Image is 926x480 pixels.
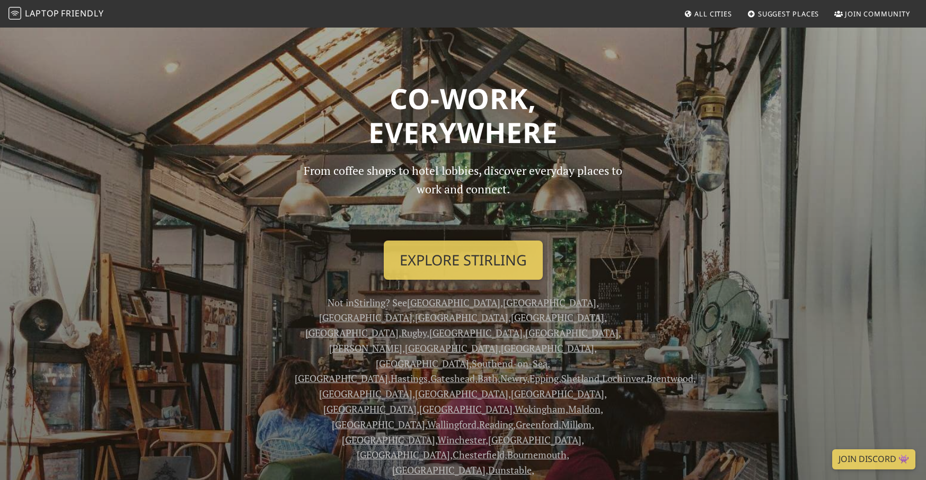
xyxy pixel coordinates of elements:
[354,296,385,309] a: Stirling
[478,372,498,385] a: Bath
[530,372,559,385] a: Epping
[384,241,543,280] a: Explore Stirling
[488,464,532,476] a: Dunstable
[832,449,915,469] a: Join Discord 👾
[319,387,412,400] a: [GEOGRAPHIC_DATA]
[511,387,604,400] a: [GEOGRAPHIC_DATA]
[758,9,819,19] span: Suggest Places
[419,403,513,415] a: [GEOGRAPHIC_DATA]
[500,372,527,385] a: Newry
[391,372,428,385] a: Hastings
[120,82,807,149] h1: Co-work, Everywhere
[342,433,435,446] a: [GEOGRAPHIC_DATA]
[305,326,399,339] a: [GEOGRAPHIC_DATA]
[507,448,567,461] a: Bournemouth
[437,433,486,446] a: Winchester
[392,464,486,476] a: [GEOGRAPHIC_DATA]
[515,403,566,415] a: Wokingham
[647,372,693,385] a: Brentwood
[319,311,412,324] a: [GEOGRAPHIC_DATA]
[694,9,732,19] span: All Cities
[503,296,596,309] a: [GEOGRAPHIC_DATA]
[511,311,604,324] a: [GEOGRAPHIC_DATA]
[405,342,498,354] a: [GEOGRAPHIC_DATA]
[61,7,103,19] span: Friendly
[376,357,469,370] a: [GEOGRAPHIC_DATA]
[329,342,402,354] a: [PERSON_NAME]
[323,403,417,415] a: [GEOGRAPHIC_DATA]
[407,296,500,309] a: [GEOGRAPHIC_DATA]
[430,372,475,385] a: Gateshead
[8,7,21,20] img: LaptopFriendly
[295,372,388,385] a: [GEOGRAPHIC_DATA]
[295,162,632,232] p: From coffee shops to hotel lobbies, discover everyday places to work and connect.
[427,418,477,431] a: Wallingford
[8,5,104,23] a: LaptopFriendly LaptopFriendly
[479,418,513,431] a: Reading
[429,326,523,339] a: [GEOGRAPHIC_DATA]
[845,9,910,19] span: Join Community
[25,7,59,19] span: Laptop
[680,4,736,23] a: All Cities
[357,448,450,461] a: [GEOGRAPHIC_DATA]
[568,403,601,415] a: Maldon
[401,326,427,339] a: Rugby
[602,372,644,385] a: Lochinver
[332,418,425,431] a: [GEOGRAPHIC_DATA]
[525,326,619,339] a: [GEOGRAPHIC_DATA]
[501,342,594,354] a: [GEOGRAPHIC_DATA]
[488,433,581,446] a: [GEOGRAPHIC_DATA]
[453,448,505,461] a: Chesterfield
[516,418,559,431] a: Greenford
[415,387,508,400] a: [GEOGRAPHIC_DATA]
[561,418,592,431] a: Millom
[743,4,824,23] a: Suggest Places
[415,311,508,324] a: [GEOGRAPHIC_DATA]
[561,372,599,385] a: Shetland
[830,4,914,23] a: Join Community
[472,357,548,370] a: Southend-on-Sea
